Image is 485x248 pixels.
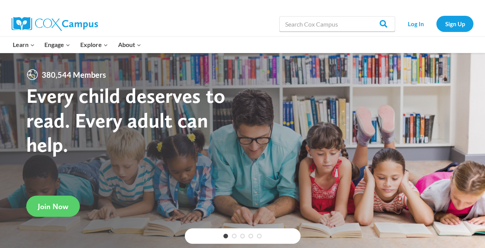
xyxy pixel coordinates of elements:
[26,196,80,217] a: Join Now
[26,83,225,157] strong: Every child deserves to read. Every adult can help.
[399,16,473,32] nav: Secondary Navigation
[80,40,108,50] span: Explore
[223,234,228,238] a: 1
[12,17,98,31] img: Cox Campus
[38,202,68,211] span: Join Now
[39,69,109,81] span: 380,544 Members
[118,40,141,50] span: About
[240,234,245,238] a: 3
[44,40,70,50] span: Engage
[399,16,433,32] a: Log In
[248,234,253,238] a: 4
[436,16,473,32] a: Sign Up
[279,16,395,32] input: Search Cox Campus
[232,234,237,238] a: 2
[13,40,35,50] span: Learn
[257,234,262,238] a: 5
[8,37,146,53] nav: Primary Navigation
